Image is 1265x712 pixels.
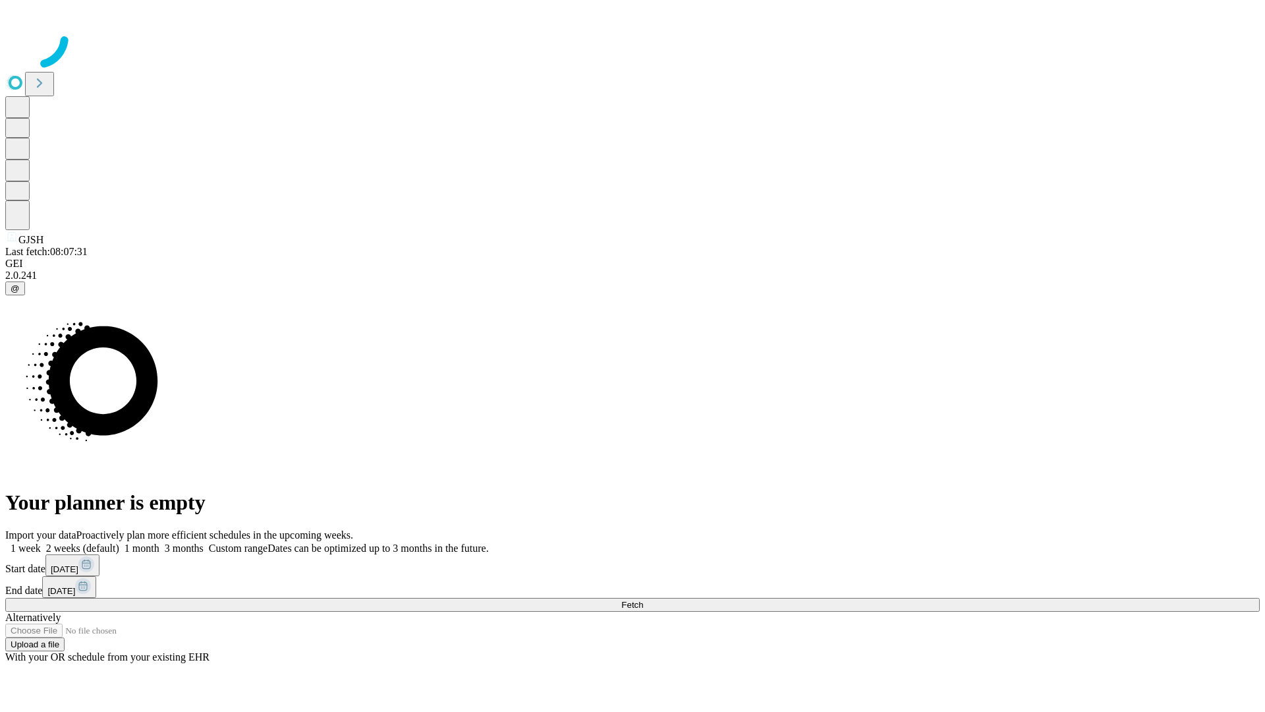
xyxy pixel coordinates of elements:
[46,543,119,554] span: 2 weeks (default)
[11,283,20,293] span: @
[18,234,43,245] span: GJSH
[5,490,1260,515] h1: Your planner is empty
[5,638,65,651] button: Upload a file
[47,586,75,596] span: [DATE]
[209,543,267,554] span: Custom range
[5,529,76,541] span: Import your data
[5,612,61,623] span: Alternatively
[11,543,41,554] span: 1 week
[267,543,488,554] span: Dates can be optimized up to 3 months in the future.
[42,576,96,598] button: [DATE]
[621,600,643,610] span: Fetch
[5,576,1260,598] div: End date
[51,564,78,574] span: [DATE]
[5,554,1260,576] div: Start date
[165,543,204,554] span: 3 months
[5,246,88,257] span: Last fetch: 08:07:31
[5,598,1260,612] button: Fetch
[76,529,353,541] span: Proactively plan more efficient schedules in the upcoming weeks.
[125,543,159,554] span: 1 month
[5,651,210,663] span: With your OR schedule from your existing EHR
[5,270,1260,282] div: 2.0.241
[45,554,99,576] button: [DATE]
[5,258,1260,270] div: GEI
[5,282,25,295] button: @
